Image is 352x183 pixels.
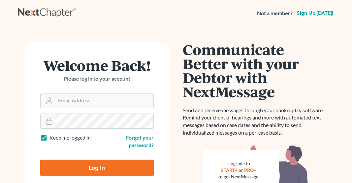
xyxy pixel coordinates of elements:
label: Keep me logged in [49,134,91,142]
a: Sign up [DATE]! [295,11,335,16]
h1: Communicate Better with your Debtor with NextMessage [183,42,328,99]
a: PRO+ [244,167,256,173]
p: Send and receive messages through your bankruptcy software. Remind your client of hearings and mo... [183,107,328,137]
h1: Welcome Back! [40,58,154,72]
strong: Not a member? [257,10,293,17]
input: Email Address [55,93,153,108]
a: Forgot your password? [126,134,154,148]
div: Upgrade to [218,160,259,167]
p: Please log in to your account [40,75,154,83]
span: or [239,167,243,173]
div: to get NextMessage. [218,173,259,180]
a: START+ [221,167,238,173]
input: Log In [40,160,154,176]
